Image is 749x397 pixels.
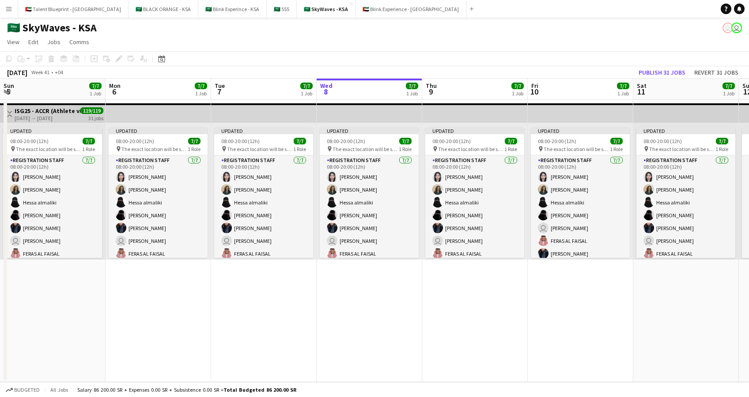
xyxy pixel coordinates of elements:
app-job-card: Updated08:00-20:00 (12h)7/7 The exact location will be shared later1 RoleRegistration Staff7/708:... [425,127,524,258]
button: 🇦🇪 Blink Experience - [GEOGRAPHIC_DATA] [356,0,466,18]
span: 7 [213,87,225,97]
span: 1 Role [293,146,306,152]
app-card-role: Registration Staff7/708:00-20:00 (12h)[PERSON_NAME][PERSON_NAME]Hessa almaliki[PERSON_NAME][PERSO... [320,155,419,262]
app-job-card: Updated08:00-20:00 (12h)7/7 The exact location will be shared later1 RoleRegistration Staff7/708:... [320,127,419,258]
span: 7/7 [294,138,306,144]
span: 9 [424,87,437,97]
span: 1 Role [399,146,412,152]
app-job-card: Updated08:00-20:00 (12h)7/7 The exact location will be shared later1 RoleRegistration Staff7/708:... [531,127,630,258]
span: 7/7 [610,138,623,144]
div: 1 Job [301,90,312,97]
span: 1 Role [82,146,95,152]
app-card-role: Registration Staff7/708:00-20:00 (12h)[PERSON_NAME][PERSON_NAME]Hessa almaliki[PERSON_NAME][PERSO... [214,155,313,262]
span: 08:00-20:00 (12h) [221,138,260,144]
span: 7/7 [188,138,200,144]
div: 31 jobs [88,114,103,121]
div: 1 Job [512,90,523,97]
div: [DATE] [7,68,27,77]
h3: ISG25 - ACCR (Athlete village) OCT [15,107,80,115]
app-job-card: Updated08:00-20:00 (12h)7/7 The exact location will be shared later1 RoleRegistration Staff7/708:... [3,127,102,258]
span: 6 [108,87,121,97]
app-job-card: Updated08:00-20:00 (12h)7/7 The exact location will be shared later1 RoleRegistration Staff7/708:... [636,127,735,258]
a: View [4,36,23,48]
span: The exact location will be shared later [544,146,610,152]
button: 🇸🇦 555 [267,0,297,18]
span: 7/7 [83,138,95,144]
div: 1 Job [195,90,207,97]
span: 08:00-20:00 (12h) [116,138,154,144]
span: 7/7 [505,138,517,144]
span: 7/7 [300,83,313,89]
span: 08:00-20:00 (12h) [538,138,576,144]
span: Total Budgeted 86 200.00 SR [223,386,296,393]
span: 1 Role [610,146,623,152]
span: Wed [320,82,333,90]
button: 🇸🇦 SkyWaves - KSA [297,0,356,18]
div: Updated [109,127,208,134]
span: Mon [109,82,121,90]
div: Updated08:00-20:00 (12h)7/7 The exact location will be shared later1 RoleRegistration Staff7/708:... [109,127,208,258]
span: 8 [319,87,333,97]
span: 7/7 [723,83,735,89]
span: 10 [530,87,538,97]
span: Tue [215,82,225,90]
div: [DATE] → [DATE] [15,115,80,121]
span: Comms [69,38,89,46]
app-job-card: Updated08:00-20:00 (12h)7/7 The exact location will be shared later1 RoleRegistration Staff7/708:... [214,127,313,258]
span: 7/7 [89,83,102,89]
app-card-role: Registration Staff7/708:00-20:00 (12h)[PERSON_NAME][PERSON_NAME]Hessa almaliki[PERSON_NAME][PERSO... [3,155,102,262]
span: Sun [4,82,14,90]
span: 11 [636,87,647,97]
div: Updated [214,127,313,134]
span: The exact location will be shared later [438,146,504,152]
span: 08:00-20:00 (12h) [432,138,471,144]
span: Thu [426,82,437,90]
span: 7/7 [399,138,412,144]
span: The exact location will be shared later [227,146,293,152]
app-card-role: Registration Staff7/708:00-20:00 (12h)[PERSON_NAME][PERSON_NAME]Hessa almaliki[PERSON_NAME] [PERS... [531,155,630,262]
span: Budgeted [14,387,40,393]
h1: 🇸🇦 SkyWaves - KSA [7,21,97,34]
app-card-role: Registration Staff7/708:00-20:00 (12h)[PERSON_NAME][PERSON_NAME]Hessa almaliki[PERSON_NAME][PERSO... [636,155,735,262]
span: 5 [2,87,14,97]
span: 7/7 [195,83,207,89]
span: Fri [531,82,538,90]
span: 7/7 [511,83,524,89]
button: Budgeted [4,385,41,395]
span: 1 Role [504,146,517,152]
span: 1 Role [188,146,200,152]
span: The exact location will be shared later [649,146,715,152]
span: 08:00-20:00 (12h) [327,138,365,144]
span: 08:00-20:00 (12h) [10,138,49,144]
span: 08:00-20:00 (12h) [643,138,682,144]
span: 1 Role [715,146,728,152]
button: 🇸🇦 Blink Experince - KSA [198,0,267,18]
button: Publish 31 jobs [635,67,689,78]
div: 1 Job [90,90,101,97]
div: Updated [425,127,524,134]
span: 7/7 [716,138,728,144]
button: Revert 31 jobs [691,67,742,78]
span: 7/7 [406,83,418,89]
span: Week 41 [29,69,51,76]
span: 7/7 [617,83,629,89]
div: Updated [636,127,735,134]
div: Updated [3,127,102,134]
div: +04 [55,69,63,76]
a: Jobs [44,36,64,48]
button: 🇸🇦 BLACK ORANGE - KSA [129,0,198,18]
app-card-role: Registration Staff7/708:00-20:00 (12h)[PERSON_NAME][PERSON_NAME]Hessa almaliki[PERSON_NAME][PERSO... [425,155,524,262]
span: Edit [28,38,38,46]
span: Sat [637,82,647,90]
span: The exact location will be shared later [16,146,82,152]
span: View [7,38,19,46]
app-user-avatar: Abdulwahab Al Hijan [731,23,742,33]
button: 🇦🇪 Talent Blueprint - [GEOGRAPHIC_DATA] [18,0,129,18]
div: 1 Job [723,90,734,97]
span: The exact location will be shared later [121,146,188,152]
